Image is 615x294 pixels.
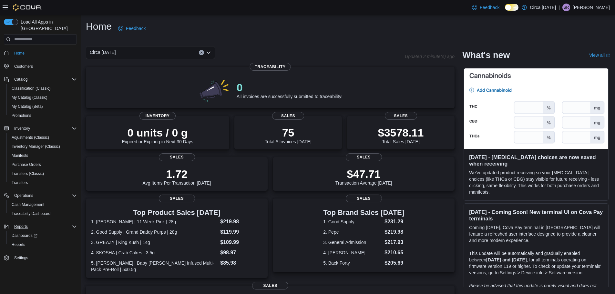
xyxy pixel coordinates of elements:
[9,134,77,141] span: Adjustments (Classic)
[469,1,502,14] a: Feedback
[562,4,570,11] div: Sydney Robson
[9,143,63,150] a: Inventory Manager (Classic)
[530,4,556,11] p: Circa [DATE]
[14,64,33,69] span: Customers
[14,193,33,198] span: Operations
[12,63,36,70] a: Customers
[12,95,47,100] span: My Catalog (Classic)
[12,113,31,118] span: Promotions
[12,76,30,83] button: Catalog
[6,151,79,160] button: Manifests
[335,167,392,186] div: Transaction Average [DATE]
[378,126,424,144] div: Total Sales [DATE]
[90,48,116,56] span: Circa [DATE]
[6,160,79,169] button: Purchase Orders
[384,259,404,267] dd: $205.69
[385,112,417,120] span: Sales
[9,232,77,239] span: Dashboards
[405,54,455,59] p: Updated 2 minute(s) ago
[12,49,77,57] span: Home
[9,232,40,239] a: Dashboards
[1,48,79,58] button: Home
[9,134,52,141] a: Adjustments (Classic)
[12,86,51,91] span: Classification (Classic)
[9,143,77,150] span: Inventory Manager (Classic)
[9,103,46,110] a: My Catalog (Beta)
[13,4,42,11] img: Cova
[9,241,28,248] a: Reports
[198,77,231,103] img: 0
[346,153,382,161] span: Sales
[9,161,77,168] span: Purchase Orders
[9,94,77,101] span: My Catalog (Classic)
[6,178,79,187] button: Transfers
[323,209,404,217] h3: Top Brand Sales [DATE]
[12,192,77,199] span: Operations
[1,62,79,71] button: Customers
[486,257,527,262] strong: [DATE] and [DATE]
[18,19,77,32] span: Load All Apps in [GEOGRAPHIC_DATA]
[12,254,31,262] a: Settings
[564,4,569,11] span: SR
[14,224,28,229] span: Reports
[9,210,53,218] a: Traceabilty Dashboard
[6,169,79,178] button: Transfers (Classic)
[91,249,218,256] dt: 4. SKOSHA | Crab Cakes | 3.5g
[12,233,37,238] span: Dashboards
[505,4,518,11] input: Dark Mode
[12,162,41,167] span: Purchase Orders
[91,239,218,246] dt: 3. GREAZY | King Kush | 14g
[323,249,382,256] dt: 4. [PERSON_NAME]
[143,167,211,186] div: Avg Items Per Transaction [DATE]
[14,255,28,260] span: Settings
[1,191,79,200] button: Operations
[220,249,262,257] dd: $98.97
[220,259,262,267] dd: $85.98
[9,241,77,248] span: Reports
[12,125,33,132] button: Inventory
[91,260,218,273] dt: 5. [PERSON_NAME] | Baby [PERSON_NAME] Infused Multi-Pack Pre-Roll | 5x0.5g
[384,238,404,246] dd: $217.93
[9,85,53,92] a: Classification (Classic)
[9,152,77,159] span: Manifests
[159,195,195,202] span: Sales
[220,238,262,246] dd: $109.99
[9,112,34,119] a: Promotions
[12,135,49,140] span: Adjustments (Classic)
[9,94,50,101] a: My Catalog (Classic)
[9,179,30,187] a: Transfers
[91,209,262,217] h3: Top Product Sales [DATE]
[12,202,44,207] span: Cash Management
[12,171,44,176] span: Transfers (Classic)
[12,192,36,199] button: Operations
[9,170,46,177] a: Transfers (Classic)
[469,154,603,167] h3: [DATE] - [MEDICAL_DATA] choices are now saved when receiving
[1,253,79,262] button: Settings
[122,126,193,144] div: Expired or Expiring in Next 30 Days
[139,112,176,120] span: Inventory
[469,209,603,222] h3: [DATE] - Coming Soon! New terminal UI on Cova Pay terminals
[9,161,44,168] a: Purchase Orders
[91,218,218,225] dt: 1. [PERSON_NAME] | 11 Week Pink | 28g
[323,218,382,225] dt: 1. Good Supply
[469,169,603,195] p: We've updated product receiving so your [MEDICAL_DATA] choices (like THCa or CBG) stay visible fo...
[86,20,112,33] h1: Home
[14,126,30,131] span: Inventory
[12,153,28,158] span: Manifests
[6,231,79,240] a: Dashboards
[6,93,79,102] button: My Catalog (Classic)
[4,46,77,279] nav: Complex example
[199,50,204,55] button: Clear input
[6,133,79,142] button: Adjustments (Classic)
[252,282,288,289] span: Sales
[384,218,404,226] dd: $231.29
[606,54,610,57] svg: External link
[143,167,211,180] p: 1.72
[12,76,77,83] span: Catalog
[220,218,262,226] dd: $219.98
[469,224,603,244] p: Coming [DATE], Cova Pay terminal in [GEOGRAPHIC_DATA] will feature a refreshed user interface des...
[272,112,304,120] span: Sales
[323,239,382,246] dt: 3. General Admission
[6,200,79,209] button: Cash Management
